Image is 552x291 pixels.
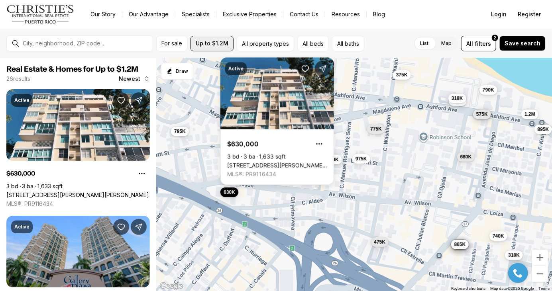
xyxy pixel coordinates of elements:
span: 1.2M [524,111,535,117]
button: Share Property [131,92,147,108]
button: 895K [534,125,552,134]
button: Register [513,6,546,22]
span: Map data ©2025 Google [490,286,534,291]
button: Up to $1.2M [191,36,234,51]
a: Resources [325,9,366,20]
span: 375K [396,72,407,78]
label: Map [435,36,458,51]
span: 775K [370,126,382,132]
button: 650K [324,155,342,164]
a: Terms (opens in new tab) [538,286,550,291]
button: Contact Us [283,9,325,20]
button: 575K [473,109,491,119]
span: Save search [505,40,540,47]
button: 475K [371,237,389,247]
span: Up to $1.2M [196,40,228,47]
a: Our Advantage [122,9,175,20]
img: logo [6,5,75,24]
button: Login [486,6,511,22]
button: Newest [114,71,155,87]
span: Register [518,11,541,18]
span: 318K [451,95,463,102]
a: 1304 CALLE WILSON #7S, SAN JUAN PR, 00907 [6,191,149,199]
a: Our Story [84,9,122,20]
button: All beds [297,36,329,51]
button: 945K [449,96,467,106]
span: 895K [537,126,549,133]
button: 740K [489,231,507,241]
span: 680K [460,154,471,160]
button: Start drawing [161,63,193,80]
p: Active [228,65,244,72]
button: 680K [457,152,475,162]
span: 740K [493,233,504,239]
a: Blog [367,9,391,20]
span: 795K [174,128,186,135]
p: 26 results [6,76,30,82]
span: 630K [224,189,235,195]
a: 1304 CALLE WILSON #7S, SAN JUAN PR, 00907 [227,162,327,169]
button: Zoom in [532,250,548,266]
button: Save Property: 1304 CALLE WILSON #7S [113,92,129,108]
button: 318K [448,94,466,103]
p: Active [14,224,29,230]
span: Real Estate & Homes for Up to $1.2M [6,65,138,73]
p: Active [14,97,29,104]
span: 318K [508,252,520,258]
button: All property types [237,36,294,51]
button: 375K [393,70,411,80]
span: filters [475,39,491,48]
span: All [466,39,473,48]
span: 790K [483,87,494,93]
button: Save search [499,36,546,51]
span: Login [491,11,507,18]
button: Zoom out [532,266,548,282]
button: All baths [332,36,364,51]
span: 650K [327,156,339,163]
span: 2 [494,35,497,41]
button: Share Property [131,219,147,235]
button: Property options [311,136,327,152]
button: 795K [171,127,189,136]
button: 775K [367,124,385,134]
button: Allfilters2 [461,36,496,51]
button: Share Property [315,61,331,76]
span: 865K [454,241,466,248]
button: 790K [479,85,497,95]
button: Property options [134,166,150,182]
button: Save Property: 103 DE DIEGO AVENUE #1603 [113,219,129,235]
label: List [414,36,435,51]
button: 318K [505,250,523,260]
button: 1.2M [521,109,538,119]
span: 575K [476,111,488,117]
span: Newest [119,76,140,82]
span: For sale [161,40,182,47]
button: For sale [156,36,187,51]
a: Exclusive Properties [216,9,283,20]
span: 475K [374,239,385,245]
a: Specialists [175,9,216,20]
button: 630K [220,187,238,197]
button: Save Property: 1304 CALLE WILSON #7S [297,61,313,76]
button: 865K [451,240,469,249]
span: 975K [356,156,367,162]
button: 975K [352,154,370,164]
